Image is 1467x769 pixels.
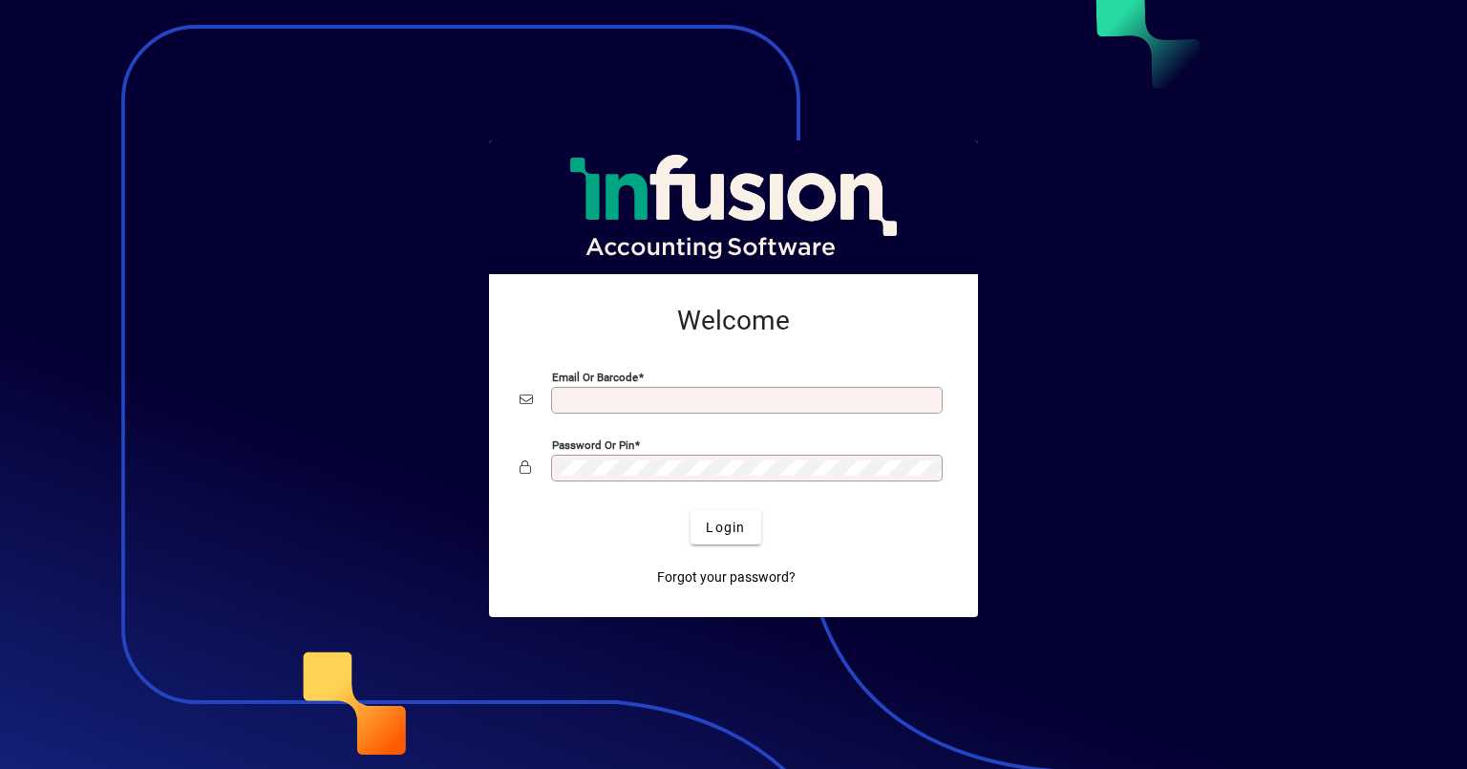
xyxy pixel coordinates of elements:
[691,510,760,545] button: Login
[552,438,634,452] mat-label: Password or Pin
[649,560,803,594] a: Forgot your password?
[520,305,947,337] h2: Welcome
[706,518,745,538] span: Login
[552,371,638,384] mat-label: Email or Barcode
[657,567,796,587] span: Forgot your password?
